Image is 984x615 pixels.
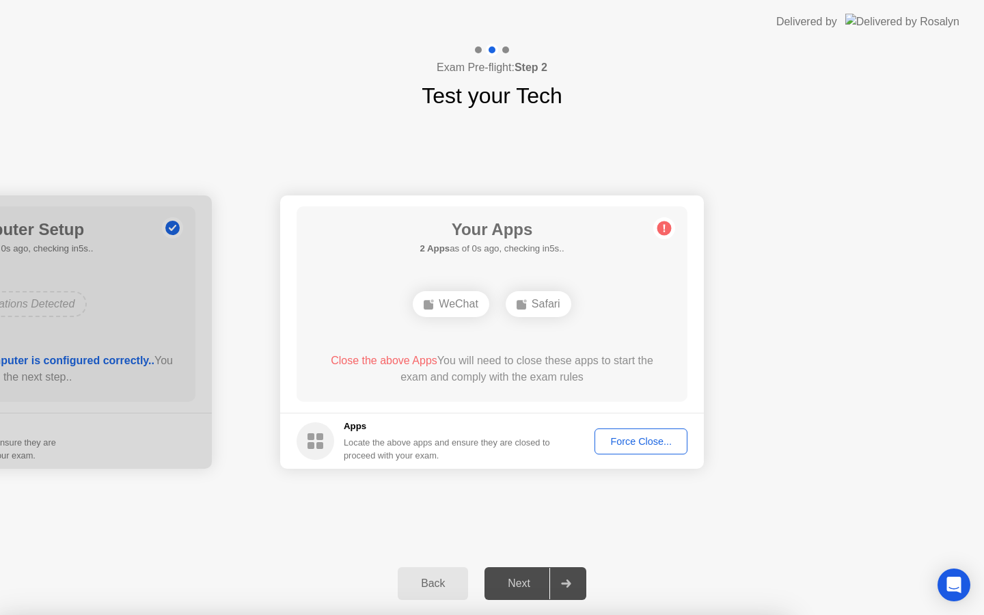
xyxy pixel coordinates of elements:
[420,243,450,254] b: 2 Apps
[331,355,437,366] span: Close the above Apps
[413,291,489,317] div: WeChat
[515,61,547,73] b: Step 2
[599,436,683,447] div: Force Close...
[437,59,547,76] h4: Exam Pre-flight:
[316,353,668,385] div: You will need to close these apps to start the exam and comply with the exam rules
[344,420,551,433] h5: Apps
[776,14,837,30] div: Delivered by
[420,217,564,242] h1: Your Apps
[845,14,959,29] img: Delivered by Rosalyn
[422,79,562,112] h1: Test your Tech
[489,577,549,590] div: Next
[938,569,970,601] div: Open Intercom Messenger
[344,436,551,462] div: Locate the above apps and ensure they are closed to proceed with your exam.
[506,291,571,317] div: Safari
[420,242,564,256] h5: as of 0s ago, checking in5s..
[402,577,464,590] div: Back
